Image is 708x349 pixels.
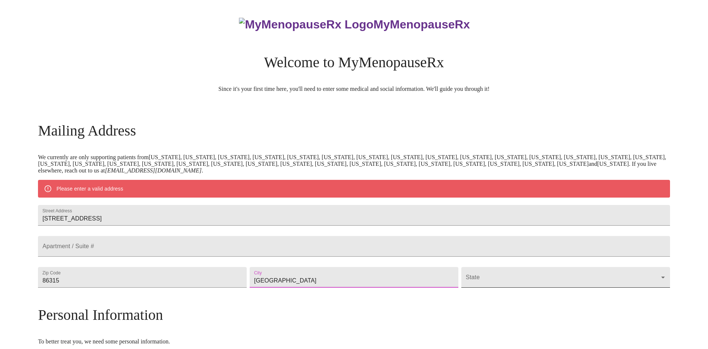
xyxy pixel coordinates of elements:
[461,267,670,288] div: ​
[38,122,670,139] h3: Mailing Address
[105,167,201,174] em: [EMAIL_ADDRESS][DOMAIN_NAME]
[39,18,670,31] h3: MyMenopauseRx
[38,338,670,345] p: To better treat you, we need some personal information.
[38,86,670,92] p: Since it's your first time here, you'll need to enter some medical and social information. We'll ...
[38,306,670,324] h3: Personal Information
[38,154,670,174] p: We currently are only supporting patients from [US_STATE], [US_STATE], [US_STATE], [US_STATE], [U...
[56,182,123,195] div: Please enter a valid address
[38,54,670,71] h3: Welcome to MyMenopauseRx
[239,18,373,31] img: MyMenopauseRx Logo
